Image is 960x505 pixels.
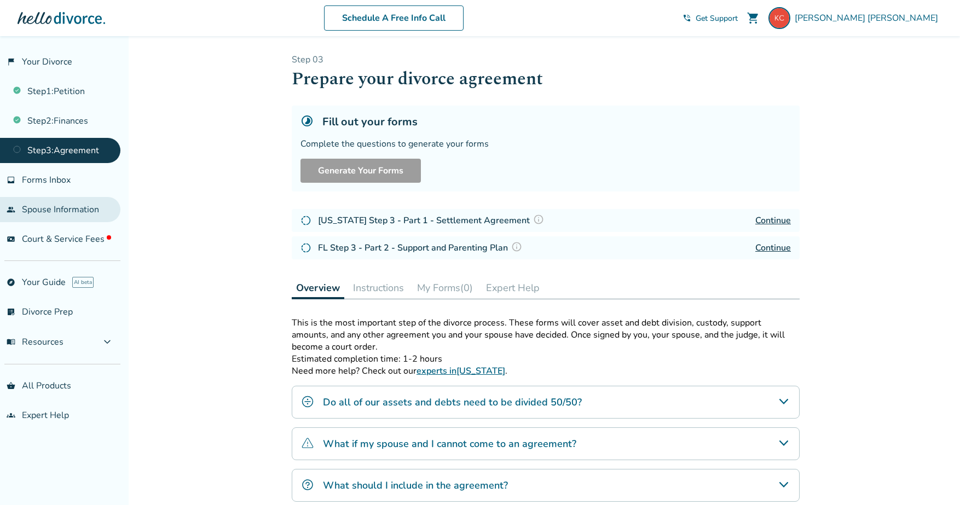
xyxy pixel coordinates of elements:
[292,54,800,66] p: Step 0 3
[323,478,508,492] h4: What should I include in the agreement?
[747,11,760,25] span: shopping_cart
[905,452,960,505] iframe: Chat Widget
[7,307,15,316] span: list_alt_check
[318,241,525,255] h4: FL Step 3 - Part 2 - Support and Parenting Plan
[7,336,63,348] span: Resources
[318,213,547,228] h4: [US_STATE] Step 3 - Part 1 - Settlement Agreement
[292,353,800,365] p: Estimated completion time: 1-2 hours
[292,469,800,502] div: What should I include in the agreement?
[795,12,942,24] span: [PERSON_NAME] [PERSON_NAME]
[324,5,464,31] a: Schedule A Free Info Call
[349,277,408,299] button: Instructions
[323,437,576,451] h4: What if my spouse and I cannot come to an agreement?
[683,14,691,22] span: phone_in_talk
[482,277,544,299] button: Expert Help
[7,57,15,66] span: flag_2
[7,176,15,184] span: inbox
[300,215,311,226] img: In Progress
[533,214,544,225] img: Question Mark
[7,411,15,420] span: groups
[511,241,522,252] img: Question Mark
[292,317,800,353] p: This is the most important step of the divorce process. These forms will cover asset and debt div...
[417,365,505,377] a: experts in[US_STATE]
[768,7,790,29] img: fitfloors@yahoo.com
[696,13,738,24] span: Get Support
[300,159,421,183] button: Generate Your Forms
[755,242,791,254] a: Continue
[72,277,94,288] span: AI beta
[7,278,15,287] span: explore
[22,174,71,186] span: Forms Inbox
[7,235,15,243] span: universal_currency_alt
[413,277,477,299] button: My Forms(0)
[292,277,344,299] button: Overview
[7,338,15,346] span: menu_book
[292,427,800,460] div: What if my spouse and I cannot come to an agreement?
[301,395,314,408] img: Do all of our assets and debts need to be divided 50/50?
[22,233,111,245] span: Court & Service Fees
[7,381,15,390] span: shopping_basket
[7,205,15,214] span: people
[101,335,114,349] span: expand_more
[292,386,800,419] div: Do all of our assets and debts need to be divided 50/50?
[683,13,738,24] a: phone_in_talkGet Support
[323,395,582,409] h4: Do all of our assets and debts need to be divided 50/50?
[292,66,800,92] h1: Prepare your divorce agreement
[300,138,791,150] div: Complete the questions to generate your forms
[301,437,314,450] img: What if my spouse and I cannot come to an agreement?
[755,214,791,227] a: Continue
[292,365,800,377] p: Need more help? Check out our .
[300,242,311,253] img: In Progress
[322,114,418,129] h5: Fill out your forms
[301,478,314,491] img: What should I include in the agreement?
